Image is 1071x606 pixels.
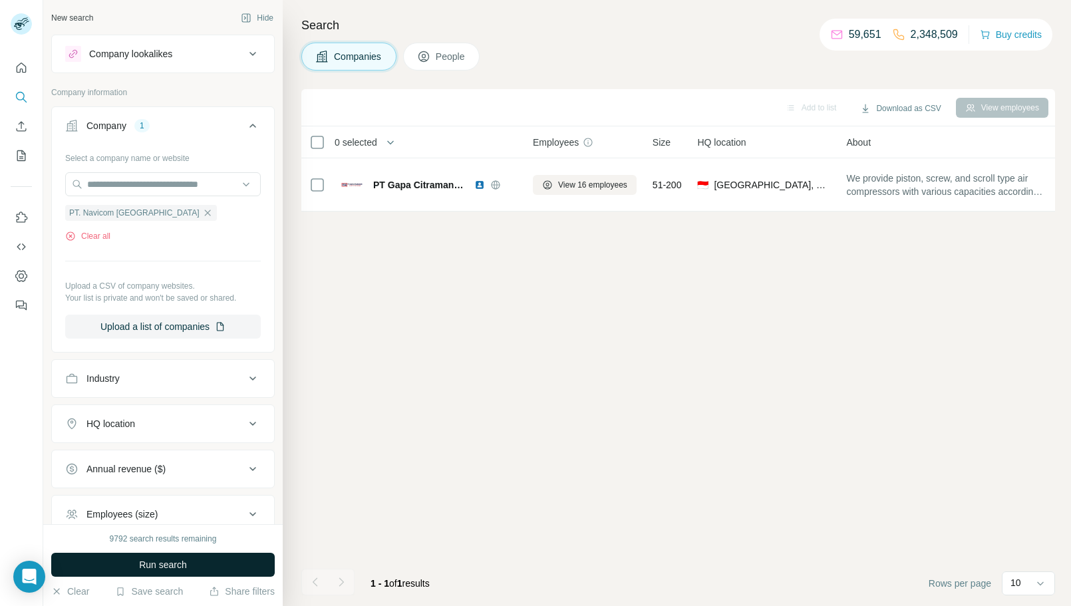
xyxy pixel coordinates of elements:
button: Download as CSV [851,98,950,118]
button: Search [11,85,32,109]
span: of [389,578,397,589]
p: 59,651 [849,27,881,43]
div: Select a company name or website [65,147,261,164]
button: My lists [11,144,32,168]
button: Company1 [52,110,274,147]
div: Industry [86,372,120,385]
button: Use Surfe API [11,235,32,259]
button: View 16 employees [533,175,637,195]
button: Hide [231,8,283,28]
div: Open Intercom Messenger [13,561,45,593]
div: Annual revenue ($) [86,462,166,476]
button: Run search [51,553,275,577]
span: Size [653,136,671,149]
button: Dashboard [11,264,32,288]
span: 1 [397,578,402,589]
span: View 16 employees [558,179,627,191]
button: Annual revenue ($) [52,453,274,485]
button: Industry [52,363,274,394]
img: LinkedIn logo [474,180,485,190]
span: 1 - 1 [371,578,389,589]
span: Companies [334,50,382,63]
div: New search [51,12,93,24]
span: Employees [533,136,579,149]
span: PT Gapa Citramandiri [373,178,468,192]
p: Company information [51,86,275,98]
div: HQ location [86,417,135,430]
span: HQ location [697,136,746,149]
p: Upload a CSV of company websites. [65,280,261,292]
p: 2,348,509 [911,27,958,43]
span: 51-200 [653,178,682,192]
div: 9792 search results remaining [110,533,217,545]
button: HQ location [52,408,274,440]
span: [GEOGRAPHIC_DATA], Special capital Region of [GEOGRAPHIC_DATA], [GEOGRAPHIC_DATA] [714,178,830,192]
button: Employees (size) [52,498,274,530]
button: Clear all [65,230,110,242]
button: Save search [115,585,183,598]
span: results [371,578,430,589]
span: People [436,50,466,63]
button: Feedback [11,293,32,317]
div: Company lookalikes [89,47,172,61]
img: Logo of PT Gapa Citramandiri [341,174,363,196]
span: 0 selected [335,136,377,149]
span: Run search [139,558,187,571]
div: 1 [134,120,150,132]
span: About [846,136,871,149]
button: Company lookalikes [52,38,274,70]
button: Quick start [11,56,32,80]
span: Rows per page [929,577,991,590]
p: 10 [1010,576,1021,589]
span: 🇮🇩 [697,178,708,192]
button: Upload a list of companies [65,315,261,339]
button: Use Surfe on LinkedIn [11,206,32,229]
span: PT. Navicom [GEOGRAPHIC_DATA] [69,207,200,219]
div: Employees (size) [86,508,158,521]
button: Share filters [209,585,275,598]
button: Clear [51,585,89,598]
h4: Search [301,16,1055,35]
p: Your list is private and won't be saved or shared. [65,292,261,304]
div: Company [86,119,126,132]
button: Buy credits [980,25,1042,44]
button: Enrich CSV [11,114,32,138]
span: We provide piston, screw, and scroll type air compressors with various capacities according to cu... [846,172,1043,198]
